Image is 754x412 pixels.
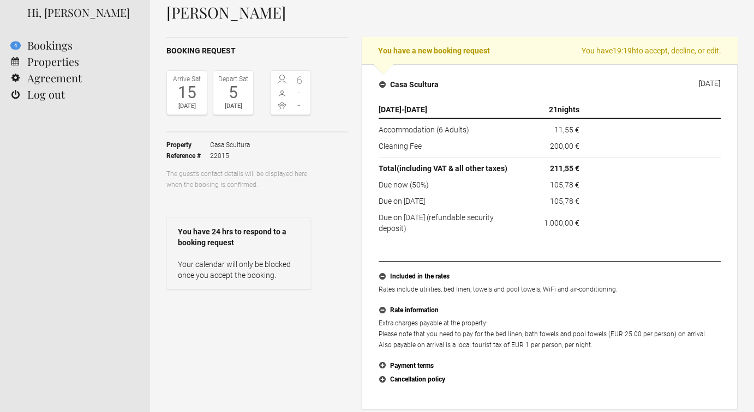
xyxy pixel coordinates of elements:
[379,118,516,138] td: Accommodation (6 Adults)
[379,373,721,387] button: Cancellation policy
[379,79,439,90] h4: Casa Scultura
[379,209,516,234] td: Due on [DATE] (refundable security deposit)
[404,105,427,114] span: [DATE]
[170,84,204,101] div: 15
[550,180,579,189] flynt-currency: 105,78 €
[379,284,721,295] p: Rates include utilities, bed linen, towels and pool towels, WiFi and air-conditioning.
[27,4,134,21] div: Hi, [PERSON_NAME]
[379,193,516,209] td: Due on [DATE]
[379,138,516,157] td: Cleaning Fee
[582,45,721,56] span: You have to accept, decline, or edit.
[550,142,579,150] flynt-currency: 200,00 €
[10,41,21,50] flynt-notification-badge: 4
[178,259,300,281] p: Your calendar will only be blocked once you accept the booking.
[210,140,250,150] span: Casa Scultura
[379,304,721,318] button: Rate information
[379,157,516,177] th: Total
[379,318,721,350] p: Extra charges payable at the property: Please note that you need to pay for the bed linen, bath t...
[544,219,579,227] flynt-currency: 1.000,00 €
[550,197,579,205] flynt-currency: 105,78 €
[291,75,308,86] span: 6
[516,101,584,118] th: nights
[216,84,250,101] div: 5
[166,4,738,21] h1: [PERSON_NAME]
[379,177,516,193] td: Due now (50%)
[379,101,516,118] th: -
[178,226,300,248] strong: You have 24 hrs to respond to a booking request
[166,150,210,161] strong: Reference #
[362,37,738,64] h2: You have a new booking request
[210,150,250,161] span: 22015
[379,270,721,284] button: Included in the rates
[699,79,720,88] div: [DATE]
[370,73,729,96] button: Casa Scultura [DATE]
[170,74,204,84] div: Arrive Sat
[397,164,507,173] span: (including VAT & all other taxes)
[216,74,250,84] div: Depart Sat
[166,140,210,150] strong: Property
[291,87,308,98] span: -
[613,46,636,55] flynt-countdown: 19:19h
[291,100,308,111] span: -
[166,168,311,190] p: The guest’s contact details will be displayed here when the booking is confirmed.
[549,105,558,114] span: 21
[166,45,348,57] h2: Booking request
[550,164,579,173] flynt-currency: 211,55 €
[170,101,204,112] div: [DATE]
[554,125,579,134] flynt-currency: 11,55 €
[216,101,250,112] div: [DATE]
[379,105,402,114] span: [DATE]
[379,359,721,373] button: Payment terms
